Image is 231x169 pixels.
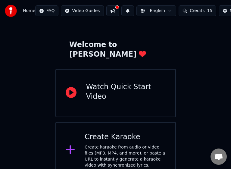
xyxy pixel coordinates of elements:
button: Credits15 [179,5,216,16]
img: youka [5,5,17,17]
span: Credits [190,8,204,14]
div: Watch Quick Start Video [86,82,166,102]
button: FAQ [35,5,58,16]
span: 15 [207,8,213,14]
div: Welcome to [PERSON_NAME] [69,40,162,59]
nav: breadcrumb [23,8,35,14]
div: Create Karaoke [85,132,166,142]
div: Create karaoke from audio or video files (MP3, MP4, and more), or paste a URL to instantly genera... [85,144,166,168]
div: Open chat [211,149,227,165]
span: Home [23,8,35,14]
button: Video Guides [61,5,104,16]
